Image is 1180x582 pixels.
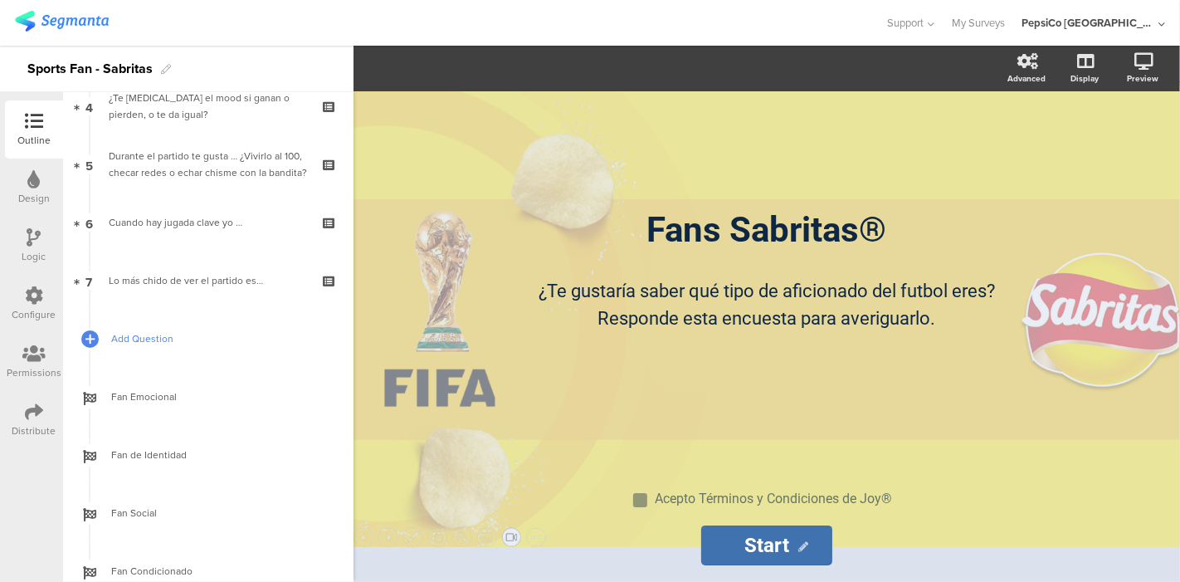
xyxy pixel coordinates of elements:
img: segmanta logo [15,11,109,32]
div: Display [1070,72,1099,85]
a: 5 Durante el partido te gusta … ¿Vivirlo al 100, checar redes o echar chisme con la bandita? [67,135,349,193]
a: 7 Lo más chido de ver el partido es… [67,252,349,310]
div: Design [18,191,50,206]
div: Distribute [12,423,56,438]
div: Durante el partido te gusta … ¿Vivirlo al 100, checar redes o echar chisme con la bandita? [109,148,307,181]
div: ¿Te cambia el mood si ganan o pierden, o te da igual? [109,90,307,123]
div: PepsiCo [GEOGRAPHIC_DATA] [1022,15,1154,31]
span: 4 [85,97,93,115]
div: Advanced [1007,72,1046,85]
span: Fan de Identidad [111,447,324,463]
div: Preview [1127,72,1158,85]
span: 5 [85,155,93,174]
p: Acepto Términos y Condiciones de Joy® [656,491,893,506]
span: 7 [86,271,93,290]
a: Fan Emocional [67,368,349,426]
a: 4 ¿Te [MEDICAL_DATA] el mood si ganan o pierden, o te da igual? [67,77,349,135]
div: Permissions [7,365,61,380]
p: ¿Te gustaría saber qué tipo de aficionado del futbol eres? [476,277,1057,305]
a: 6 Cuando hay jugada clave yo … [67,193,349,252]
div: Outline [17,133,51,148]
div: Sports Fan - Sabritas [27,56,153,82]
span: 6 [85,213,93,232]
p: Responde esta encuesta para averiguarlo. [476,305,1057,332]
input: Start [701,526,832,565]
div: Cuando hay jugada clave yo … [109,214,307,231]
span: Support [888,15,924,31]
span: Fan Emocional [111,389,324,405]
a: Fan de Identidad [67,426,349,484]
div: Lo más chido de ver el partido es… [109,272,307,289]
div: Configure [12,307,56,322]
span: Add Question [111,330,324,347]
a: Fan Social [67,484,349,542]
div: Logic [22,249,46,264]
span: Fan Social [111,505,324,521]
span: Fan Condicionado [111,563,324,580]
p: Fans Sabritas® [460,209,1074,250]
